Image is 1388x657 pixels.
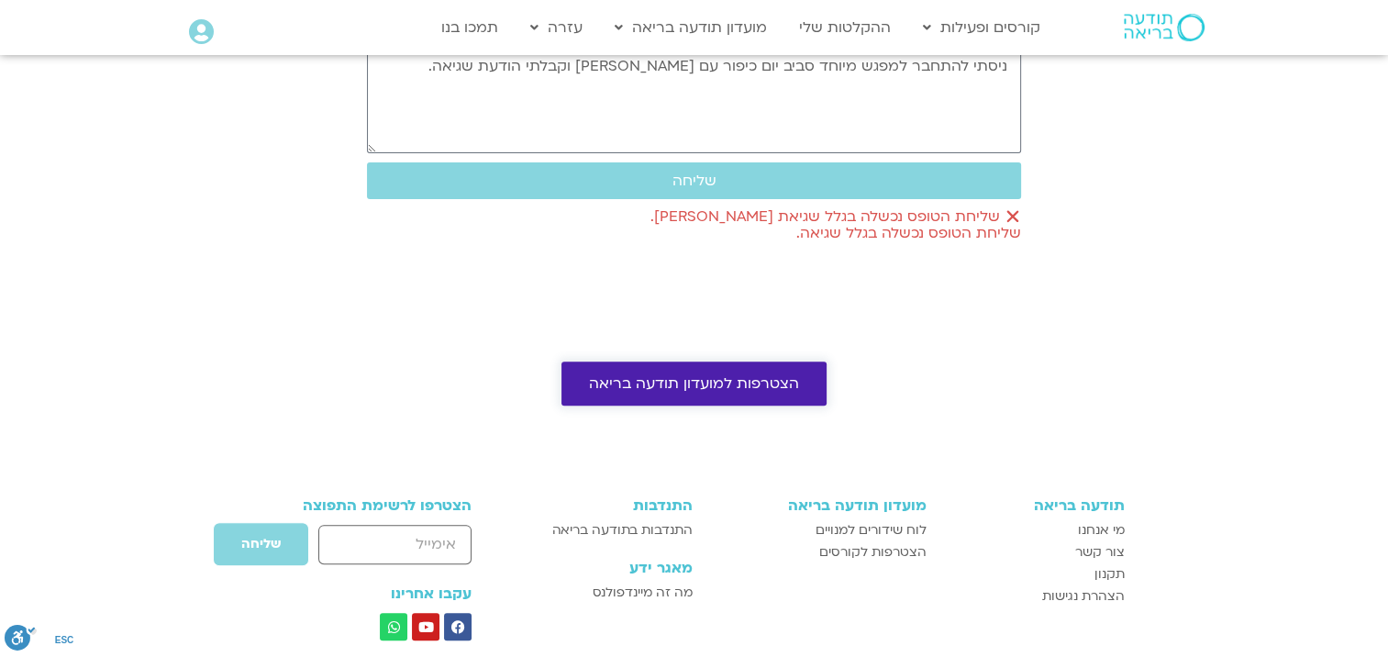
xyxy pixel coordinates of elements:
[522,560,692,576] h3: מאגר ידע
[522,497,692,514] h3: התנדבות
[819,541,927,563] span: הצטרפות לקורסים
[521,10,592,45] a: עזרה
[522,519,692,541] a: התנדבות בתודעה בריאה
[561,362,827,406] a: הצטרפות למועדון תודעה בריאה
[711,519,927,541] a: לוח שידורים למנויים
[1094,563,1125,585] span: תקנון
[711,541,927,563] a: הצטרפות לקורסים
[432,10,507,45] a: תמכו בנו
[367,162,1021,199] button: שליחה
[605,10,776,45] a: מועדון תודעה בריאה
[318,525,472,564] input: אימייל
[945,519,1125,541] a: מי אנחנו
[711,497,927,514] h3: מועדון תודעה בריאה
[589,375,799,392] span: הצטרפות למועדון תודעה בריאה
[593,582,693,604] span: מה זה מיינדפולנס
[522,582,692,604] a: מה זה מיינדפולנס
[672,173,716,189] span: שליחה
[1075,541,1125,563] span: צור קשר
[367,50,1021,153] textarea: ניסתי להתחבר למפגש מיוחד סביב יום כיפור עם [PERSON_NAME] וקבלתי הודעת שגיאה.
[367,208,1021,242] div: שליחת הטופס נכשלה בגלל שגיאת [PERSON_NAME]. שליחת הטופס נכשלה בגלל שגיאה.
[945,563,1125,585] a: תקנון
[213,522,309,566] button: שליחה
[264,497,472,514] h3: הצטרפו לרשימת התפוצה
[1124,14,1205,41] img: תודעה בריאה
[790,10,900,45] a: ההקלטות שלי
[264,522,472,575] form: טופס חדש
[1078,519,1125,541] span: מי אנחנו
[945,585,1125,607] a: הצהרת נגישות
[241,537,281,551] span: שליחה
[914,10,1049,45] a: קורסים ופעילות
[945,497,1125,514] h3: תודעה בריאה
[552,519,693,541] span: התנדבות בתודעה בריאה
[816,519,927,541] span: לוח שידורים למנויים
[1042,585,1125,607] span: הצהרת נגישות
[945,541,1125,563] a: צור קשר
[264,585,472,602] h3: עקבו אחרינו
